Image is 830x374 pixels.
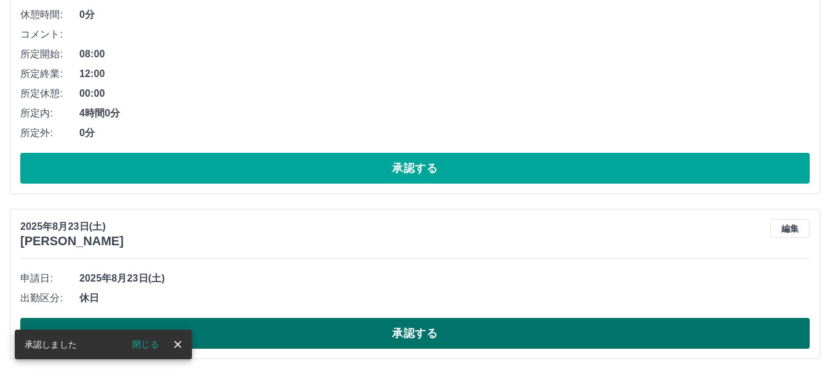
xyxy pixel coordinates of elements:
[20,153,810,184] button: 承認する
[79,106,810,121] span: 4時間0分
[20,271,79,286] span: 申請日:
[79,271,810,286] span: 2025年8月23日(土)
[770,219,810,238] button: 編集
[20,47,79,62] span: 所定開始:
[20,126,79,140] span: 所定外:
[20,318,810,349] button: 承認する
[79,291,810,306] span: 休日
[20,219,124,234] p: 2025年8月23日(土)
[122,335,169,354] button: 閉じる
[79,7,810,22] span: 0分
[79,67,810,81] span: 12:00
[25,333,77,356] div: 承認しました
[20,67,79,81] span: 所定終業:
[20,106,79,121] span: 所定内:
[20,27,79,42] span: コメント:
[20,86,79,101] span: 所定休憩:
[79,47,810,62] span: 08:00
[169,335,187,354] button: close
[79,86,810,101] span: 00:00
[20,234,124,248] h3: [PERSON_NAME]
[79,126,810,140] span: 0分
[20,291,79,306] span: 出勤区分:
[20,7,79,22] span: 休憩時間:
